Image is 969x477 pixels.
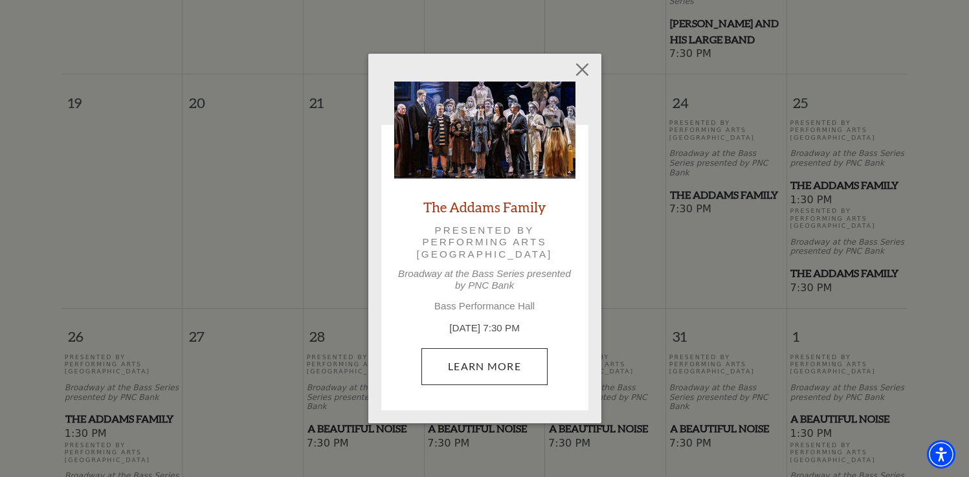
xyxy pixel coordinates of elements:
p: Presented by Performing Arts [GEOGRAPHIC_DATA] [412,225,557,260]
p: Broadway at the Bass Series presented by PNC Bank [394,268,575,291]
a: October 24, 7:30 PM Learn More [421,348,548,384]
div: Accessibility Menu [927,440,955,469]
a: The Addams Family [423,198,546,216]
p: [DATE] 7:30 PM [394,321,575,336]
button: Close [570,58,594,82]
img: The Addams Family [394,82,575,179]
p: Bass Performance Hall [394,300,575,312]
